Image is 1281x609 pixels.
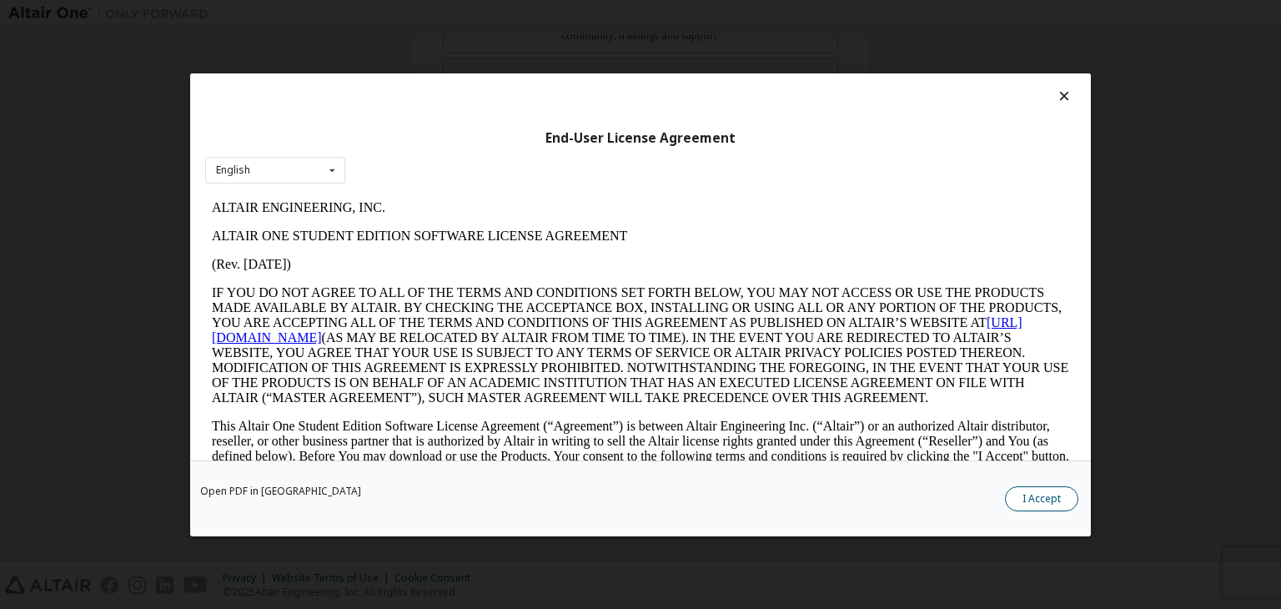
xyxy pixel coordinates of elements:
a: Open PDF in [GEOGRAPHIC_DATA] [200,486,361,496]
p: ALTAIR ENGINEERING, INC. [7,7,864,22]
div: End-User License Agreement [205,129,1076,146]
a: [URL][DOMAIN_NAME] [7,122,817,151]
p: ALTAIR ONE STUDENT EDITION SOFTWARE LICENSE AGREEMENT [7,35,864,50]
p: (Rev. [DATE]) [7,63,864,78]
div: English [216,165,250,175]
p: IF YOU DO NOT AGREE TO ALL OF THE TERMS AND CONDITIONS SET FORTH BELOW, YOU MAY NOT ACCESS OR USE... [7,92,864,212]
p: This Altair One Student Edition Software License Agreement (“Agreement”) is between Altair Engine... [7,225,864,285]
button: I Accept [1005,486,1078,511]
